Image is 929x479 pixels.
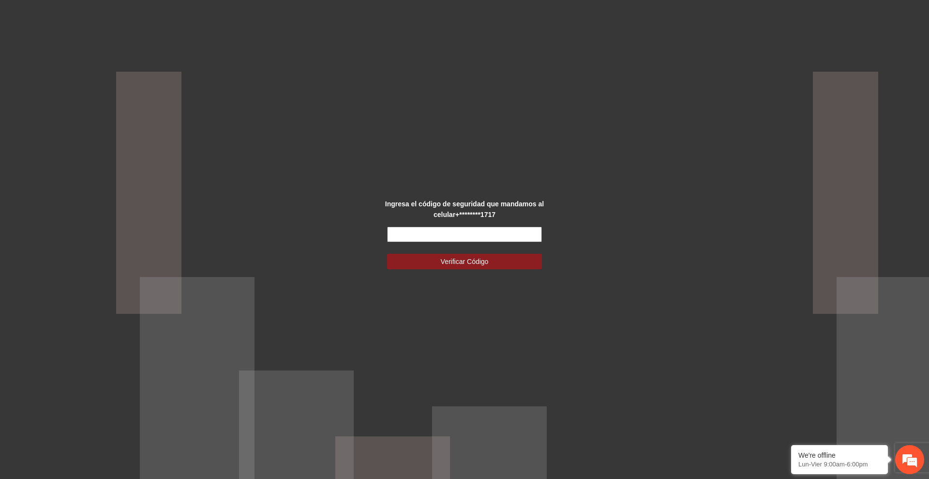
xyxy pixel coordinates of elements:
em: Enviar [144,298,176,311]
div: Dejar un mensaje [50,49,163,62]
span: Estamos sin conexión. Déjenos un mensaje. [18,129,171,227]
span: Verificar Código [441,256,489,267]
p: Lun-Vier 9:00am-6:00pm [798,461,881,468]
button: Verificar Código [387,254,542,269]
div: Minimizar ventana de chat en vivo [159,5,182,28]
div: We're offline [798,451,881,459]
strong: Ingresa el código de seguridad que mandamos al celular +********1717 [385,200,544,218]
textarea: Escriba su mensaje aquí y haga clic en “Enviar” [5,264,184,298]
